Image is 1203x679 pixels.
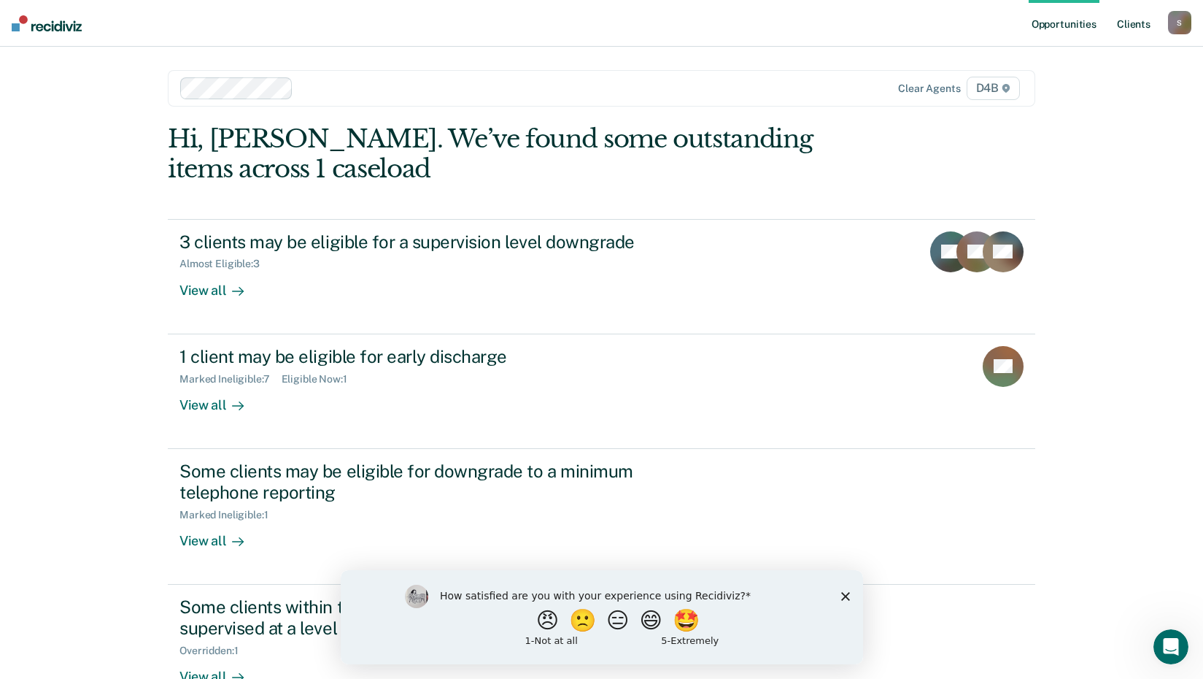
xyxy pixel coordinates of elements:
div: View all [179,385,261,413]
div: View all [179,521,261,549]
div: Overridden : 1 [179,645,250,657]
div: 3 clients may be eligible for a supervision level downgrade [179,231,692,253]
div: Some clients may be eligible for downgrade to a minimum telephone reporting [179,461,692,503]
iframe: Intercom live chat [1153,629,1188,664]
div: Marked Ineligible : 1 [179,509,279,521]
button: S [1168,11,1191,34]
a: Some clients may be eligible for downgrade to a minimum telephone reportingMarked Ineligible:1Vie... [168,449,1035,585]
a: 1 client may be eligible for early dischargeMarked Ineligible:7Eligible Now:1View all [168,334,1035,449]
span: D4B [967,77,1020,100]
div: View all [179,270,261,299]
div: 1 client may be eligible for early discharge [179,346,692,367]
div: Eligible Now : 1 [282,373,359,385]
iframe: Survey by Kim from Recidiviz [341,570,863,664]
div: Marked Ineligible : 7 [179,373,281,385]
img: Recidiviz [12,15,82,31]
div: Hi, [PERSON_NAME]. We’ve found some outstanding items across 1 caseload [168,124,862,184]
div: Clear agents [898,83,960,95]
a: 3 clients may be eligible for a supervision level downgradeAlmost Eligible:3View all [168,219,1035,334]
div: Some clients within their first 6 months of supervision are being supervised at a level that does... [179,596,692,639]
div: Almost Eligible : 3 [179,258,271,270]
